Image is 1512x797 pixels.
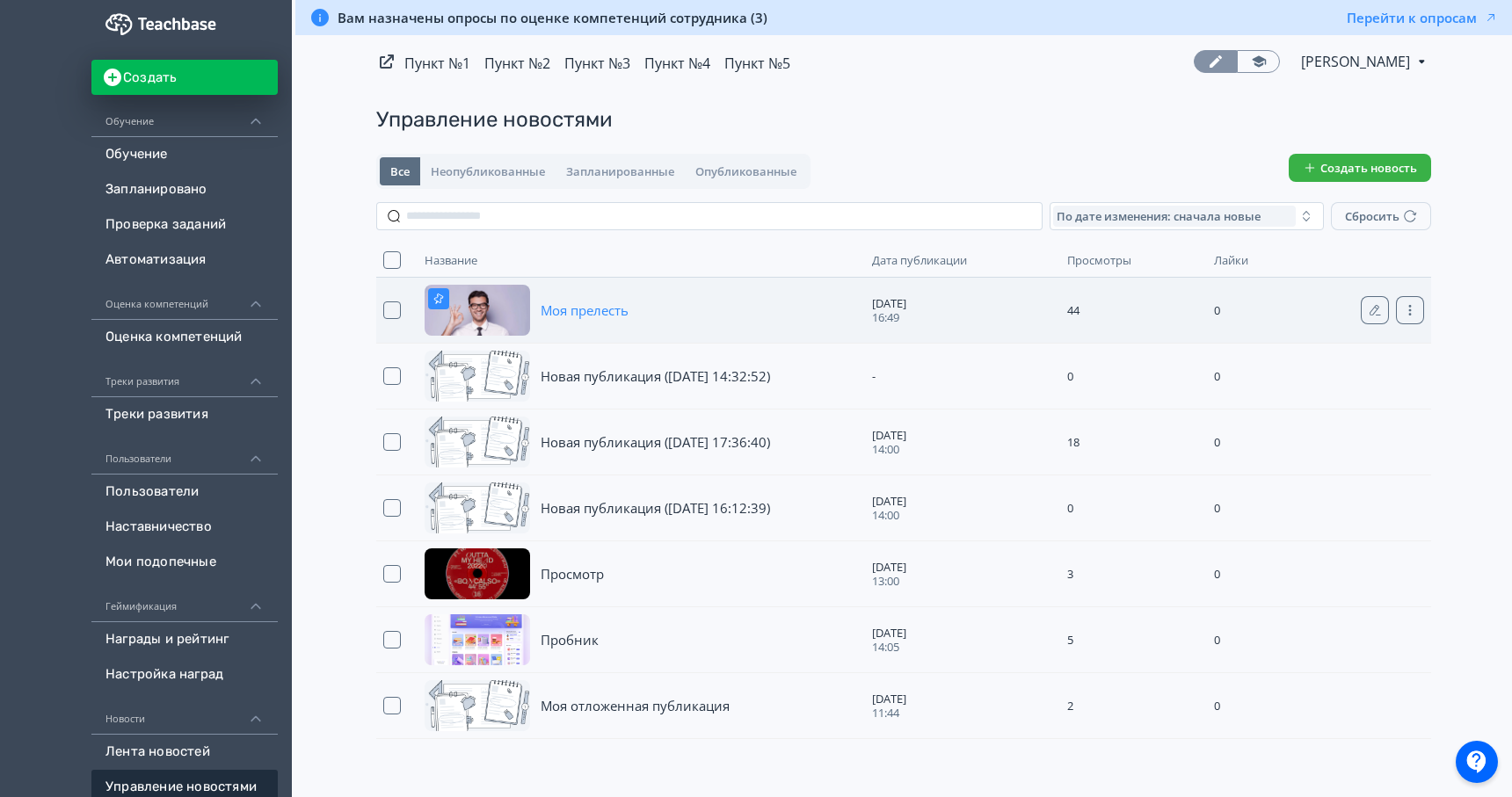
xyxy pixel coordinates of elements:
span: 16:49 [872,309,899,325]
span: По дате изменения: сначала новые [1057,209,1261,223]
a: Пункт №1 [404,54,470,73]
span: 44 [1067,302,1079,318]
span: 0 [1214,698,1220,714]
button: Все [380,157,420,185]
span: Александр Лесков [1301,51,1413,72]
button: Создать [91,60,278,95]
span: 11:44 [872,705,899,721]
a: Пункт №3 [564,54,630,73]
span: - [872,368,876,384]
a: Автоматизация [91,243,278,278]
img: Обложка новости [425,548,530,599]
img: Обложка новости [425,417,530,467]
a: Треки развития [91,397,278,432]
a: Обучение [91,137,278,172]
div: Новости [91,692,278,735]
a: Оценка компетенций [91,320,278,355]
a: Пробник [541,631,599,648]
span: 0 [1214,500,1220,516]
button: Опубликованные [685,157,807,185]
span: [DATE] [872,559,906,575]
span: 0 [1067,368,1073,384]
span: Опубликованные [695,164,796,178]
span: Просмотры [1067,252,1131,268]
span: 13:00 [872,573,899,589]
span: 0 [1214,368,1220,384]
a: Пункт №4 [644,54,710,73]
span: [DATE] [872,691,906,706]
button: Неопубликованные [420,157,556,185]
a: Новая публикация ([DATE] 17:36:40) [541,433,770,451]
span: 0 [1214,434,1220,450]
div: Оценка компетенций [91,278,278,320]
img: Обложка новости [425,351,530,402]
span: [DATE] [872,427,906,443]
span: 0 [1214,632,1220,648]
div: Геймификация [91,580,278,622]
span: 14:05 [872,639,899,655]
a: Новая публикация ([DATE] 16:12:39) [541,499,770,517]
img: Обложка новости [425,482,530,533]
span: Вам назначены опросы по оценке компетенций сотрудника (3) [338,9,767,26]
a: Пункт №5 [724,54,790,73]
a: Запланировано [91,172,278,207]
span: 14:00 [872,507,899,523]
a: Лента новостей [91,735,278,770]
span: Неопубликованные [431,164,545,178]
span: 0 [1214,566,1220,582]
span: 0 [1067,500,1073,516]
button: Сбросить [1331,202,1431,230]
div: Пользователи [91,432,278,475]
span: 14:00 [872,441,899,457]
a: Новая публикация ([DATE] 14:32:52) [541,367,770,385]
span: [DATE] [872,295,906,311]
div: Треки развития [91,355,278,397]
span: Название [425,252,477,268]
button: Создать новость [1289,154,1431,182]
a: Мои подопечные [91,545,278,580]
a: Награды и рейтинг [91,622,278,657]
span: 0 [1214,302,1220,318]
a: Моя отложенная публикация [541,697,730,714]
img: Обложка новости [425,680,530,731]
span: Лайки [1214,252,1248,268]
span: [DATE] [872,625,906,641]
span: Дата публикации [872,252,967,268]
a: Переключиться в режим ученика [1237,50,1280,73]
a: Просмотр [541,565,604,583]
a: Пункт №2 [484,54,550,73]
a: Наставничество [91,510,278,545]
a: Проверка заданий [91,207,278,243]
a: Моя прелесть [541,301,629,319]
a: Пользователи [91,475,278,510]
span: Запланированные [566,164,674,178]
button: Запланированные [556,157,685,185]
span: 2 [1067,698,1073,714]
span: [DATE] [872,493,906,509]
span: 18 [1067,434,1079,450]
span: 5 [1067,632,1073,648]
button: Перейти к опросам [1347,9,1498,26]
img: Обложка новости [425,614,530,665]
span: 3 [1067,566,1073,582]
img: Обложка новости [425,285,530,336]
div: Обучение [91,95,278,137]
span: Управление новостями [376,107,613,132]
span: Все [390,164,410,178]
button: По дате изменения: сначала новые [1050,202,1324,230]
a: Настройка наград [91,657,278,692]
